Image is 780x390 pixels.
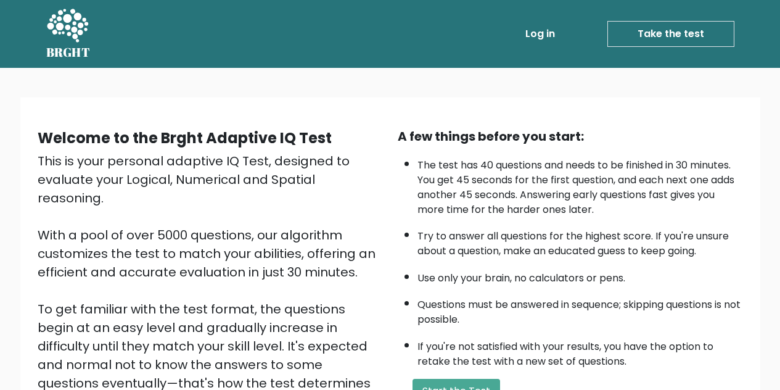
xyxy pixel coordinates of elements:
li: The test has 40 questions and needs to be finished in 30 minutes. You get 45 seconds for the firs... [417,152,743,217]
li: Use only your brain, no calculators or pens. [417,265,743,286]
a: Log in [520,22,560,46]
a: Take the test [607,21,734,47]
li: Questions must be answered in sequence; skipping questions is not possible. [417,291,743,327]
a: BRGHT [46,5,91,63]
li: Try to answer all questions for the highest score. If you're unsure about a question, make an edu... [417,223,743,259]
h5: BRGHT [46,45,91,60]
b: Welcome to the Brght Adaptive IQ Test [38,128,332,148]
li: If you're not satisfied with your results, you have the option to retake the test with a new set ... [417,333,743,369]
div: A few things before you start: [398,127,743,146]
